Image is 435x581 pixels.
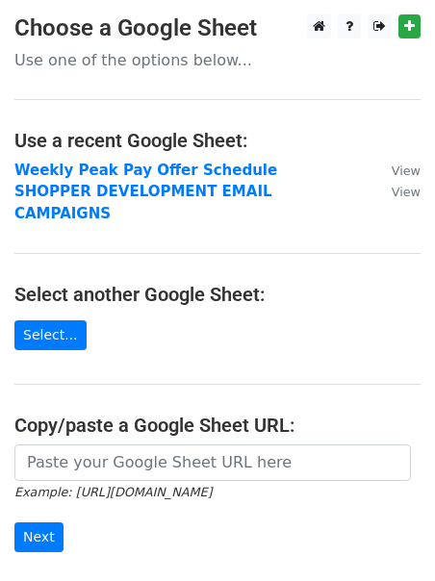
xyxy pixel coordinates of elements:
[14,444,411,481] input: Paste your Google Sheet URL here
[14,129,421,152] h4: Use a recent Google Sheet:
[372,183,421,200] a: View
[372,162,421,179] a: View
[14,485,212,499] small: Example: [URL][DOMAIN_NAME]
[14,162,277,179] a: Weekly Peak Pay Offer Schedule
[14,14,421,42] h3: Choose a Google Sheet
[392,164,421,178] small: View
[14,320,87,350] a: Select...
[392,185,421,199] small: View
[14,414,421,437] h4: Copy/paste a Google Sheet URL:
[14,50,421,70] p: Use one of the options below...
[14,283,421,306] h4: Select another Google Sheet:
[14,522,64,552] input: Next
[14,183,272,222] a: SHOPPER DEVELOPMENT EMAIL CAMPAIGNS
